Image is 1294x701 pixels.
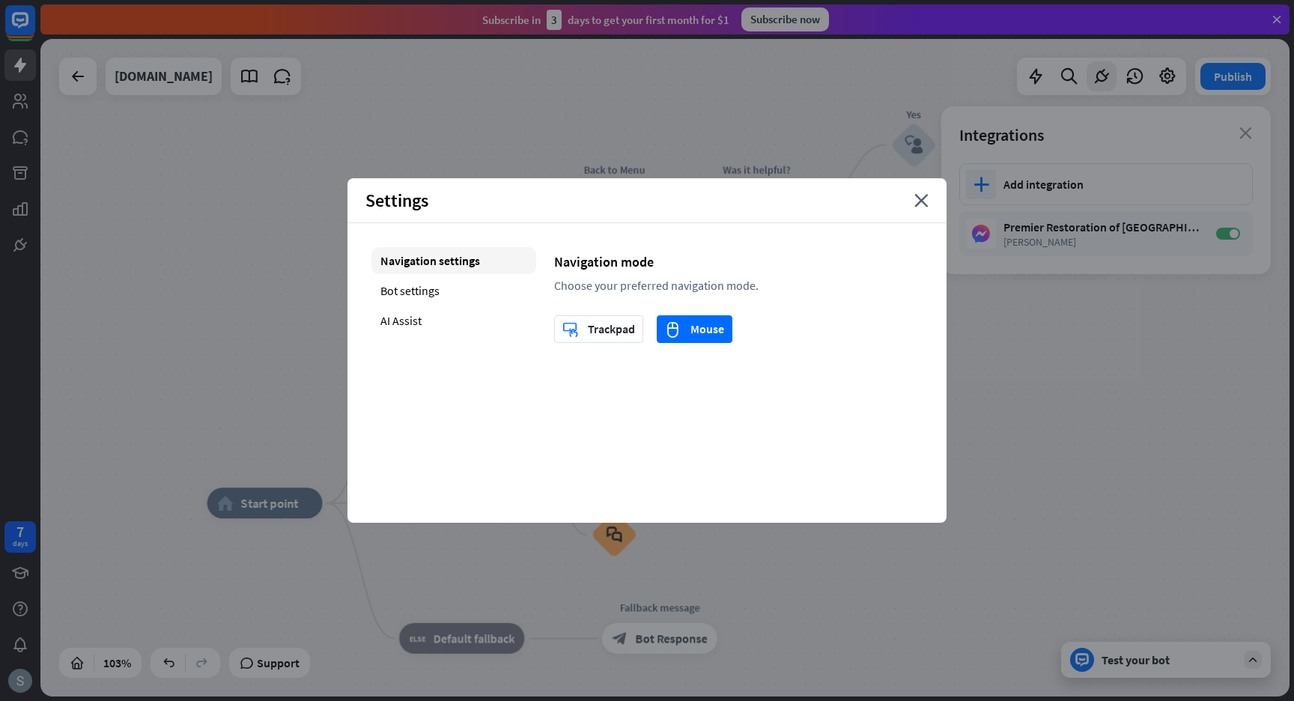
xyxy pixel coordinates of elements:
[612,631,628,646] i: block_bot_response
[554,278,923,293] div: Choose your preferred navigation mode.
[554,315,643,343] button: trackpadTrackpad
[1003,235,1201,249] div: [PERSON_NAME]
[99,651,136,675] div: 103%
[13,538,28,549] div: days
[433,631,514,646] span: Default fallback
[482,10,729,30] div: Subscribe in days to get your first month for $1
[568,163,660,178] div: Back to Menu
[365,189,428,212] span: Settings
[973,177,989,192] i: plus
[12,6,57,51] button: Open LiveChat chat widget
[371,247,536,274] div: Navigation settings
[687,163,826,178] div: Was it helpful?
[371,307,536,334] div: AI Assist
[115,58,213,95] div: premierrestorationks.com
[1003,219,1201,234] div: Premier Restoration of [GEOGRAPHIC_DATA]
[665,321,681,338] i: mouse
[665,316,724,342] div: Mouse
[547,10,562,30] div: 3
[590,600,729,616] div: Fallback message
[241,496,299,512] span: Start point
[914,194,929,207] i: close
[371,277,536,304] div: Bot settings
[1102,652,1236,667] div: Test your bot
[905,136,923,154] i: block_user_input
[741,7,829,31] div: Subscribe now
[657,315,732,343] button: mouseMouse
[1200,63,1266,90] button: Publish
[562,316,635,342] div: Trackpad
[554,253,923,270] div: Navigation mode
[959,124,1044,145] span: Integrations
[635,631,707,646] span: Bot Response
[217,496,234,512] i: home_2
[606,526,622,544] i: block_faq
[4,521,36,553] a: 7 days
[409,631,425,646] i: block_fallback
[1239,127,1252,139] i: close
[562,321,578,338] i: trackpad
[257,651,300,675] span: Support
[1003,177,1237,192] div: Add integration
[16,525,24,538] div: 7
[868,106,960,122] div: Yes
